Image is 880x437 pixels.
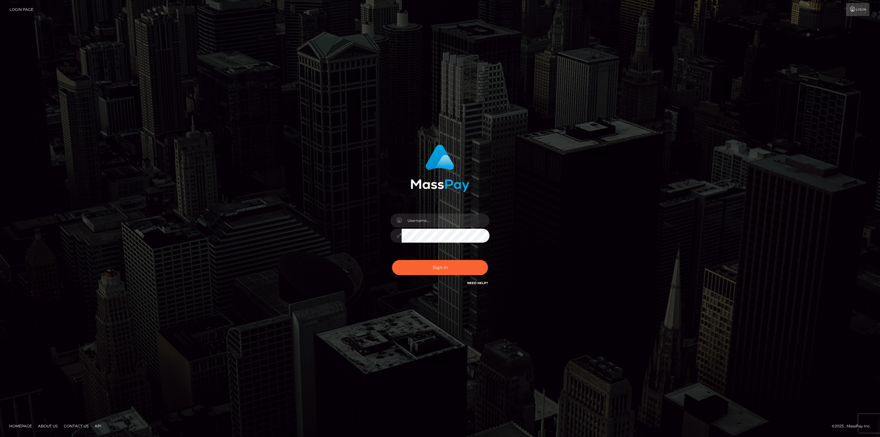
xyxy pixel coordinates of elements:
[36,421,60,431] a: About Us
[467,281,488,285] a: Need Help?
[392,260,488,275] button: Sign in
[846,3,869,16] a: Login
[402,214,490,227] input: Username...
[411,145,469,192] img: MassPay Login
[61,421,91,431] a: Contact Us
[832,423,875,430] div: © 2025 , MassPay Inc.
[7,421,34,431] a: Homepage
[10,3,33,16] a: Login Page
[92,421,104,431] a: API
